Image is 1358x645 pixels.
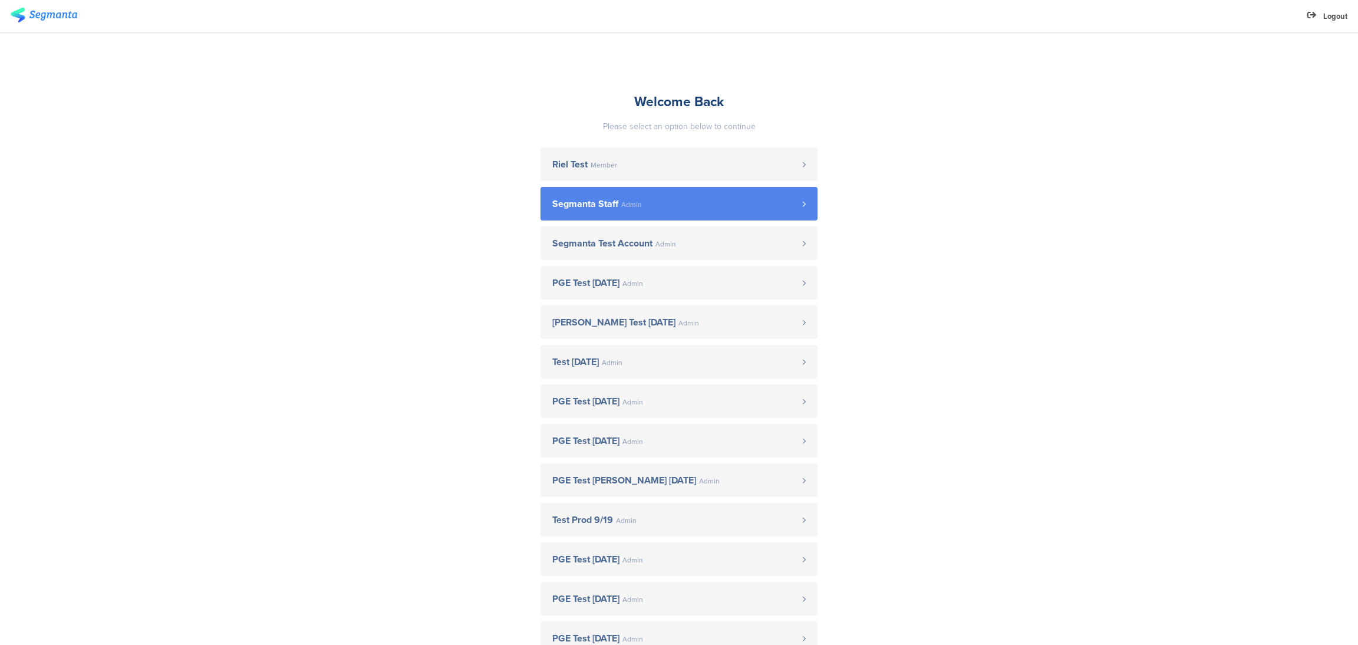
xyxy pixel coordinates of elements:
[552,160,588,169] span: Riel Test
[540,424,818,458] a: PGE Test [DATE] Admin
[552,436,619,446] span: PGE Test [DATE]
[591,162,617,169] span: Member
[540,305,818,339] a: [PERSON_NAME] Test [DATE] Admin
[622,399,643,406] span: Admin
[622,280,643,287] span: Admin
[678,320,699,327] span: Admin
[540,384,818,418] a: PGE Test [DATE] Admin
[540,582,818,616] a: PGE Test [DATE] Admin
[552,634,619,643] span: PGE Test [DATE]
[552,594,619,604] span: PGE Test [DATE]
[552,357,599,367] span: Test [DATE]
[540,147,818,181] a: Riel Test Member
[552,397,619,406] span: PGE Test [DATE]
[602,359,622,366] span: Admin
[540,120,818,133] div: Please select an option below to continue
[622,438,643,445] span: Admin
[552,476,696,485] span: PGE Test [PERSON_NAME] [DATE]
[552,555,619,564] span: PGE Test [DATE]
[540,542,818,576] a: PGE Test [DATE] Admin
[1323,11,1347,22] span: Logout
[540,463,818,497] a: PGE Test [PERSON_NAME] [DATE] Admin
[552,515,613,525] span: Test Prod 9/19
[616,517,637,524] span: Admin
[540,226,818,260] a: Segmanta Test Account Admin
[11,8,77,22] img: segmanta logo
[540,187,818,221] a: Segmanta Staff Admin
[552,199,618,209] span: Segmanta Staff
[552,318,675,327] span: [PERSON_NAME] Test [DATE]
[552,239,652,248] span: Segmanta Test Account
[540,266,818,300] a: PGE Test [DATE] Admin
[699,478,720,485] span: Admin
[655,241,676,248] span: Admin
[622,636,643,643] span: Admin
[552,278,619,288] span: PGE Test [DATE]
[622,596,643,603] span: Admin
[540,345,818,379] a: Test [DATE] Admin
[621,201,642,208] span: Admin
[540,91,818,111] div: Welcome Back
[540,503,818,537] a: Test Prod 9/19 Admin
[622,557,643,564] span: Admin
